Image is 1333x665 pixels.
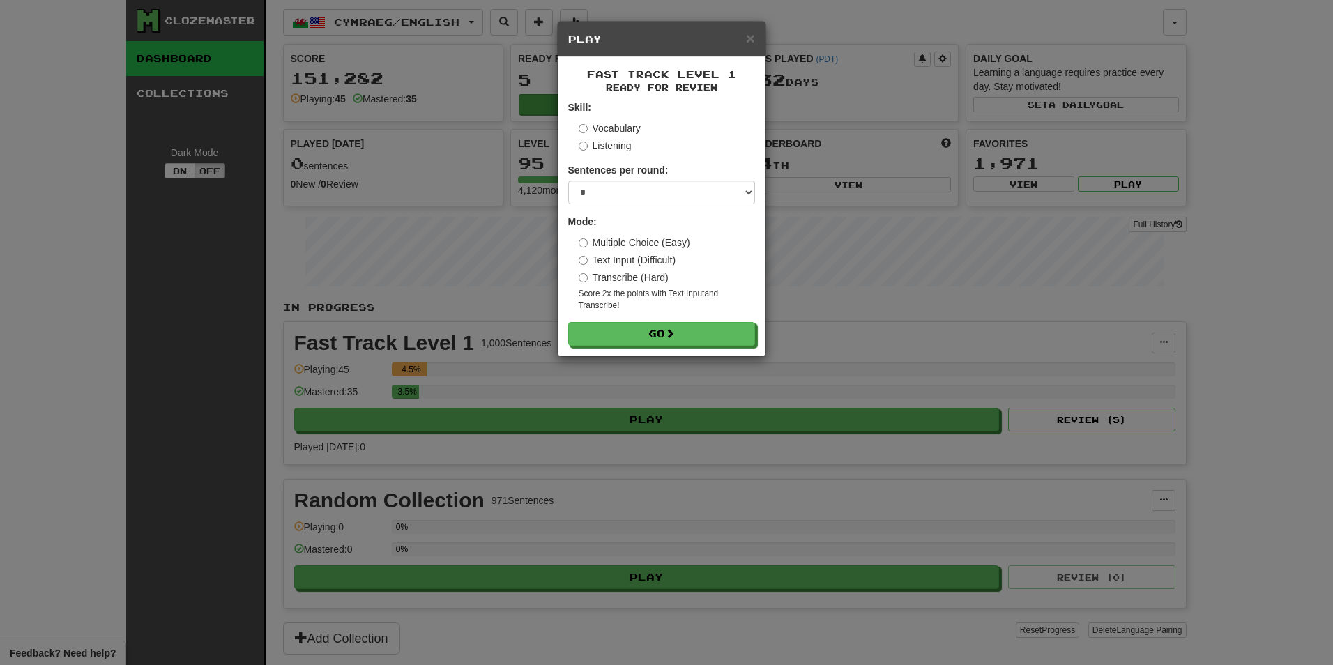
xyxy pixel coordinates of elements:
label: Multiple Choice (Easy) [579,236,690,250]
button: Close [746,31,754,45]
input: Transcribe (Hard) [579,273,588,282]
label: Transcribe (Hard) [579,270,669,284]
span: Fast Track Level 1 [587,68,736,80]
span: × [746,30,754,46]
input: Text Input (Difficult) [579,256,588,265]
input: Vocabulary [579,124,588,133]
input: Multiple Choice (Easy) [579,238,588,247]
label: Text Input (Difficult) [579,253,676,267]
label: Vocabulary [579,121,641,135]
h5: Play [568,32,755,46]
small: Score 2x the points with Text Input and Transcribe ! [579,288,755,312]
small: Ready for Review [568,82,755,93]
strong: Skill: [568,102,591,113]
button: Go [568,322,755,346]
strong: Mode: [568,216,597,227]
label: Listening [579,139,632,153]
label: Sentences per round: [568,163,669,177]
input: Listening [579,142,588,151]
